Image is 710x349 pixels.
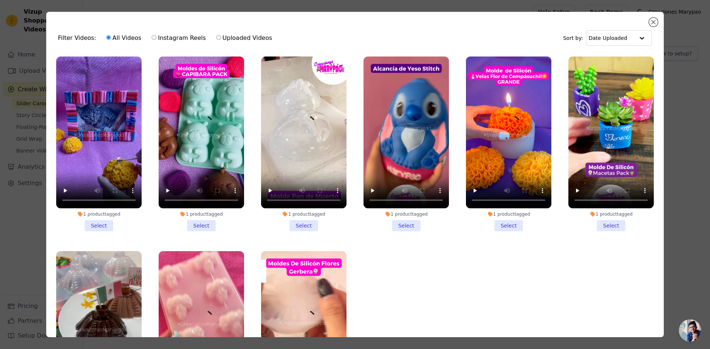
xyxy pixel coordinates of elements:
div: 1 product tagged [261,211,346,217]
a: Chat abierto [679,319,701,342]
label: Uploaded Videos [216,33,273,43]
button: Close modal [649,18,658,27]
label: Instagram Reels [151,33,206,43]
div: 1 product tagged [56,211,142,217]
div: 1 product tagged [466,211,551,217]
div: Sort by: [563,30,652,46]
div: 1 product tagged [364,211,449,217]
div: 1 product tagged [159,211,244,217]
div: Filter Videos: [58,30,276,47]
div: 1 product tagged [568,211,654,217]
label: All Videos [106,33,142,43]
